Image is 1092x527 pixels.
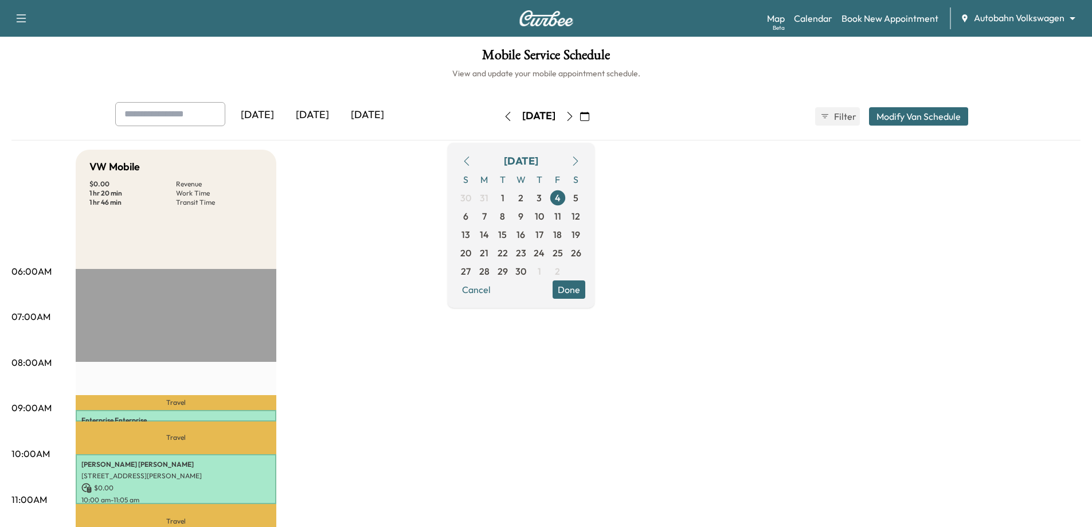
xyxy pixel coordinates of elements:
span: 1 [538,264,541,278]
span: 24 [534,246,545,260]
span: T [494,170,512,189]
span: F [549,170,567,189]
p: $ 0.00 [89,179,176,189]
span: Filter [834,110,855,123]
div: [DATE] [340,102,395,128]
button: Filter [815,107,860,126]
span: Autobahn Volkswagen [974,11,1064,25]
h5: VW Mobile [89,159,140,175]
span: 9 [518,209,523,223]
span: 31 [480,191,488,205]
div: [DATE] [522,109,555,123]
span: W [512,170,530,189]
p: 1 hr 20 min [89,189,176,198]
p: 09:00AM [11,401,52,415]
span: 6 [463,209,468,223]
span: 2 [518,191,523,205]
span: S [457,170,475,189]
div: [DATE] [230,102,285,128]
p: Travel [76,395,276,410]
span: 5 [573,191,578,205]
p: 10:00AM [11,447,50,460]
span: 30 [460,191,471,205]
span: 30 [515,264,526,278]
span: 10 [535,209,544,223]
span: 22 [498,246,508,260]
span: 17 [535,228,543,241]
button: Cancel [457,280,496,299]
span: 2 [555,264,560,278]
p: [STREET_ADDRESS][PERSON_NAME] [81,471,271,481]
span: T [530,170,549,189]
p: 1 hr 46 min [89,198,176,207]
p: Transit Time [176,198,263,207]
span: 1 [501,191,504,205]
span: 20 [460,246,471,260]
div: [DATE] [285,102,340,128]
img: Curbee Logo [519,10,574,26]
p: $ 0.00 [81,483,271,493]
span: 16 [516,228,525,241]
span: 18 [553,228,562,241]
h6: View and update your mobile appointment schedule. [11,68,1081,79]
span: 29 [498,264,508,278]
span: 4 [555,191,561,205]
span: M [475,170,494,189]
a: MapBeta [767,11,785,25]
div: [DATE] [504,153,538,169]
span: 23 [516,246,526,260]
a: Calendar [794,11,832,25]
span: 25 [553,246,563,260]
p: [PERSON_NAME] [PERSON_NAME] [81,460,271,469]
span: 15 [498,228,507,241]
span: 26 [571,246,581,260]
span: 14 [480,228,489,241]
a: Book New Appointment [841,11,938,25]
button: Modify Van Schedule [869,107,968,126]
div: Beta [773,24,785,32]
h1: Mobile Service Schedule [11,48,1081,68]
p: 08:00AM [11,356,52,369]
button: Done [553,280,585,299]
p: Travel [76,421,276,454]
span: 28 [479,264,490,278]
span: 21 [480,246,488,260]
span: 12 [572,209,580,223]
p: 06:00AM [11,264,52,278]
p: Revenue [176,179,263,189]
span: 7 [482,209,487,223]
span: 27 [461,264,471,278]
span: 8 [500,209,505,223]
span: 13 [461,228,470,241]
span: 3 [537,191,542,205]
span: 11 [554,209,561,223]
p: 10:00 am - 11:05 am [81,495,271,505]
p: 11:00AM [11,493,47,506]
span: S [567,170,585,189]
span: 19 [572,228,580,241]
p: 07:00AM [11,310,50,323]
p: Enterprise Enterprise [81,416,271,425]
p: Work Time [176,189,263,198]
